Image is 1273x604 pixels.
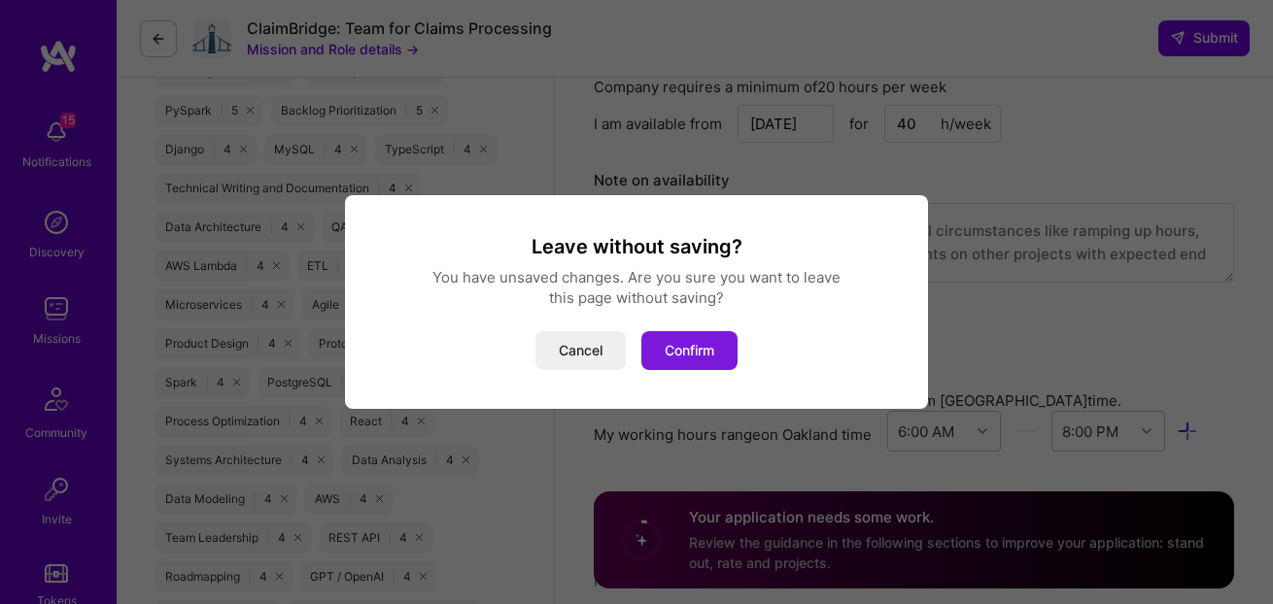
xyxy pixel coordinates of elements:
div: this page without saving? [368,287,905,308]
h3: Leave without saving? [368,234,905,259]
button: Confirm [641,331,738,370]
button: Cancel [535,331,626,370]
div: modal [345,195,928,409]
div: You have unsaved changes. Are you sure you want to leave [368,267,905,287]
